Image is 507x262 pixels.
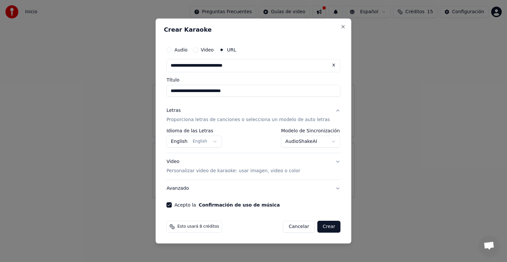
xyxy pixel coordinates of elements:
span: Esto usará 8 créditos [177,224,219,229]
button: Acepto la [199,203,280,207]
p: Personalizar video de karaoke: usar imagen, video o color [166,168,300,174]
label: Modelo de Sincronización [281,128,341,133]
label: Video [201,48,214,52]
div: Video [166,158,300,174]
h2: Crear Karaoke [164,27,343,33]
button: Crear [317,221,340,233]
button: Avanzado [166,180,340,197]
p: Proporciona letras de canciones o selecciona un modelo de auto letras [166,116,330,123]
div: LetrasProporciona letras de canciones o selecciona un modelo de auto letras [166,128,340,153]
label: Acepto la [174,203,280,207]
div: Letras [166,107,181,114]
button: LetrasProporciona letras de canciones o selecciona un modelo de auto letras [166,102,340,128]
label: Audio [174,48,187,52]
label: URL [227,48,236,52]
label: Título [166,78,340,82]
label: Idioma de las Letras [166,128,222,133]
button: VideoPersonalizar video de karaoke: usar imagen, video o color [166,153,340,180]
button: Cancelar [283,221,315,233]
